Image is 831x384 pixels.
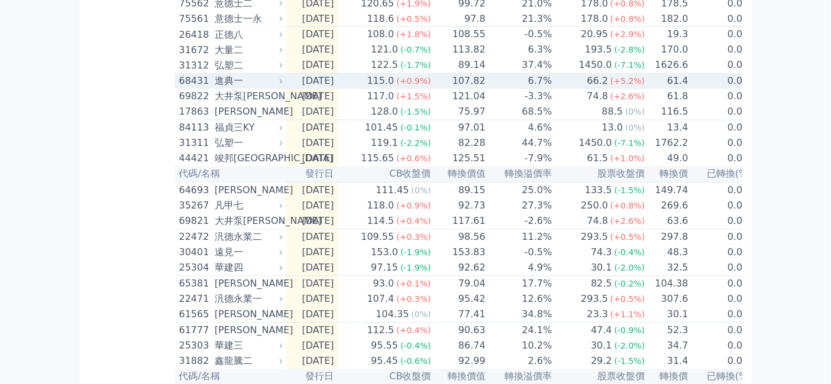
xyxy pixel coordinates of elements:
div: 30401 [179,246,212,260]
div: 88.5 [600,105,626,119]
span: (-0.9%) [615,326,645,336]
span: (+0.4%) [396,326,431,336]
span: (+0.3%) [396,295,431,304]
div: 47.4 [589,324,615,338]
span: (0%) [625,123,645,133]
td: [DATE] [286,105,339,121]
span: (-0.7%) [400,45,431,55]
div: 115.0 [365,74,397,89]
td: 0.0% [689,27,752,43]
td: 6.7% [486,74,553,90]
td: 153.83 [432,245,486,261]
span: (+0.5%) [610,295,645,304]
div: 大井泵[PERSON_NAME] [215,214,280,229]
div: [PERSON_NAME] [215,277,280,291]
span: (-0.4%) [400,341,431,351]
td: 0.0% [689,11,752,27]
div: 竣邦[GEOGRAPHIC_DATA] [215,152,280,166]
td: 117.61 [432,214,486,230]
td: 125.51 [432,151,486,167]
td: [DATE] [286,323,339,339]
div: [PERSON_NAME] [215,308,280,322]
div: 汎德永業一 [215,292,280,307]
td: [DATE] [286,276,339,292]
span: (+1.1%) [610,310,645,320]
td: [DATE] [286,121,339,136]
span: (+0.6%) [396,154,431,164]
div: 118.0 [365,199,397,213]
span: (+1.8%) [396,30,431,40]
td: 0.0% [689,89,752,105]
td: [DATE] [286,230,339,246]
td: 108.55 [432,27,486,43]
span: (-2.8%) [615,45,645,55]
div: 193.5 [583,43,615,57]
td: 89.14 [432,58,486,74]
div: 153.0 [368,246,400,260]
div: 大井泵[PERSON_NAME] [215,90,280,104]
td: 21.3% [486,11,553,27]
th: CB收盤價 [339,167,432,183]
td: 34.8% [486,307,553,323]
div: 68431 [179,74,212,89]
div: 弘塑一 [215,136,280,151]
td: 97.01 [432,121,486,136]
td: 0.0% [689,151,752,167]
div: 82.5 [589,277,615,291]
div: 119.1 [368,136,400,151]
td: 170.0 [646,43,689,58]
td: 0.0% [689,136,752,151]
td: 17.7% [486,276,553,292]
div: 福貞三KY [215,121,280,135]
td: 98.56 [432,230,486,246]
td: [DATE] [286,339,339,354]
span: (+2.6%) [610,217,645,226]
div: 118.6 [365,12,397,26]
td: [DATE] [286,292,339,307]
div: 69821 [179,214,212,229]
td: 0.0% [689,276,752,292]
td: 113.82 [432,43,486,58]
span: (-7.1%) [615,139,645,148]
td: 116.5 [646,105,689,121]
div: 115.65 [359,152,397,166]
div: 35267 [179,199,212,213]
span: (-1.7%) [400,61,431,70]
td: 0.0% [689,74,752,90]
td: 48.3 [646,245,689,261]
div: 30.1 [589,261,615,275]
td: 0.0% [689,245,752,261]
th: 轉換溢價率 [486,167,553,183]
td: 25.0% [486,183,553,198]
div: 華建四 [215,261,280,275]
td: 0.0% [689,339,752,354]
div: 74.3 [589,246,615,260]
td: 182.0 [646,11,689,27]
td: 86.74 [432,339,486,354]
td: 4.6% [486,121,553,136]
th: 轉換價 [646,167,689,183]
div: 22472 [179,230,212,245]
td: 90.63 [432,323,486,339]
div: 凡甲七 [215,199,280,213]
div: 汎德永業二 [215,230,280,245]
td: 92.73 [432,198,486,214]
td: 61.4 [646,74,689,90]
div: 44421 [179,152,212,166]
span: (-0.6%) [400,357,431,366]
span: (+2.6%) [610,92,645,102]
td: 95.42 [432,292,486,307]
span: (-1.5%) [400,108,431,117]
th: 發行日 [286,167,339,183]
div: 128.0 [368,105,400,119]
td: 0.0% [689,198,752,214]
div: 122.5 [368,58,400,73]
td: -2.6% [486,214,553,230]
td: 6.3% [486,43,553,58]
td: 34.7 [646,339,689,354]
div: 293.5 [578,230,610,245]
span: (-1.9%) [400,248,431,258]
iframe: Chat Widget [772,327,831,384]
span: (-0.4%) [615,248,645,258]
